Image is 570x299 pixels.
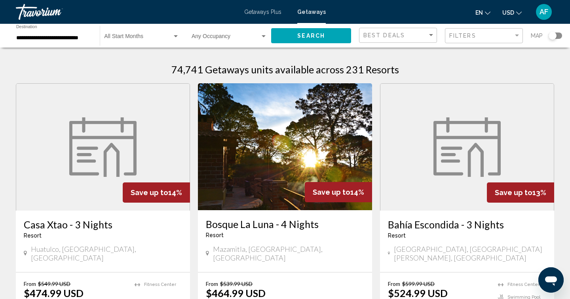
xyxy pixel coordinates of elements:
[198,83,372,210] img: 5477E01X.jpg
[540,8,548,16] span: AF
[534,4,554,20] button: User Menu
[220,280,253,287] span: $539.99 USD
[538,267,564,293] iframe: Button to launch messaging window
[16,4,236,20] a: Travorium
[487,182,554,203] div: 13%
[24,218,182,230] a: Casa Xtao - 3 Nights
[531,30,543,41] span: Map
[69,117,137,177] img: week.svg
[363,32,405,38] span: Best Deals
[244,9,281,15] a: Getaways Plus
[271,28,351,43] button: Search
[144,282,176,287] span: Fitness Center
[388,287,448,299] p: $524.99 USD
[131,188,168,197] span: Save up to
[297,33,325,39] span: Search
[123,182,190,203] div: 14%
[305,182,372,202] div: 14%
[475,10,483,16] span: en
[388,232,406,239] span: Resort
[24,232,42,239] span: Resort
[206,280,218,287] span: From
[475,7,490,18] button: Change language
[495,188,532,197] span: Save up to
[388,218,546,230] a: Bahía Escondida - 3 Nights
[388,280,400,287] span: From
[394,245,546,262] span: [GEOGRAPHIC_DATA], [GEOGRAPHIC_DATA][PERSON_NAME], [GEOGRAPHIC_DATA]
[297,9,326,15] a: Getaways
[313,188,350,196] span: Save up to
[402,280,435,287] span: $599.99 USD
[171,63,399,75] h1: 74,741 Getaways units available across 231 Resorts
[507,282,540,287] span: Fitness Center
[502,7,522,18] button: Change currency
[206,232,224,238] span: Resort
[24,287,84,299] p: $474.99 USD
[445,28,523,44] button: Filter
[206,218,364,230] a: Bosque La Luna - 4 Nights
[24,280,36,287] span: From
[502,10,514,16] span: USD
[363,32,435,39] mat-select: Sort by
[213,245,364,262] span: Mazamitla, [GEOGRAPHIC_DATA], [GEOGRAPHIC_DATA]
[38,280,70,287] span: $549.99 USD
[433,117,501,177] img: week.svg
[31,245,182,262] span: Huatulco, [GEOGRAPHIC_DATA], [GEOGRAPHIC_DATA]
[449,33,476,39] span: Filters
[206,287,266,299] p: $464.99 USD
